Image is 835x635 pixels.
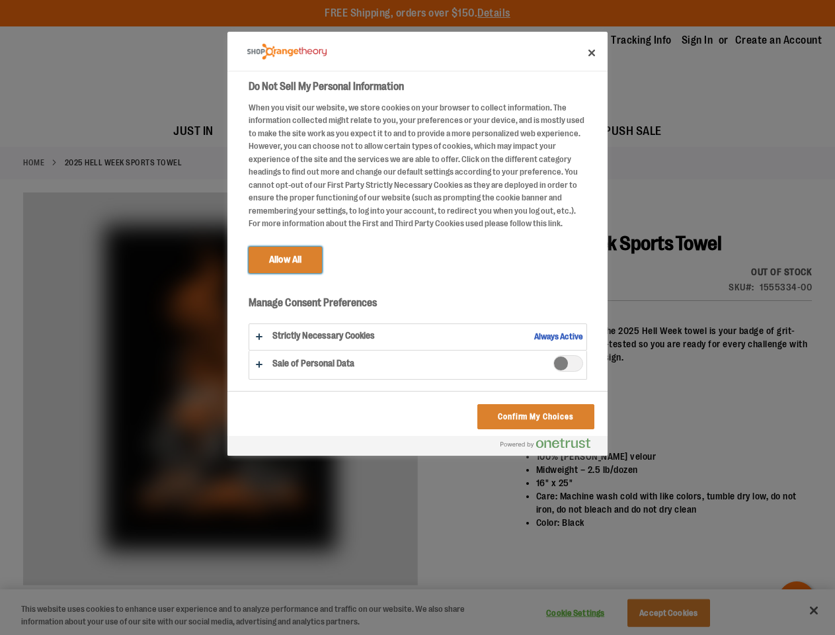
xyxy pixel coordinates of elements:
[500,438,590,448] img: Powered by OneTrust Opens in a new Tab
[247,38,327,65] div: Company Logo
[477,404,594,429] button: Confirm My Choices
[249,101,587,230] div: When you visit our website, we store cookies on your browser to collect information. The informat...
[553,355,583,372] span: Sale of Personal Data
[249,247,322,273] button: Allow All
[227,32,608,456] div: Do Not Sell My Personal Information
[500,438,601,454] a: Powered by OneTrust Opens in a new Tab
[227,32,608,456] div: Preference center
[577,38,606,67] button: Close
[249,79,587,95] h2: Do Not Sell My Personal Information
[247,44,327,60] img: Company Logo
[249,296,587,317] h3: Manage Consent Preferences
